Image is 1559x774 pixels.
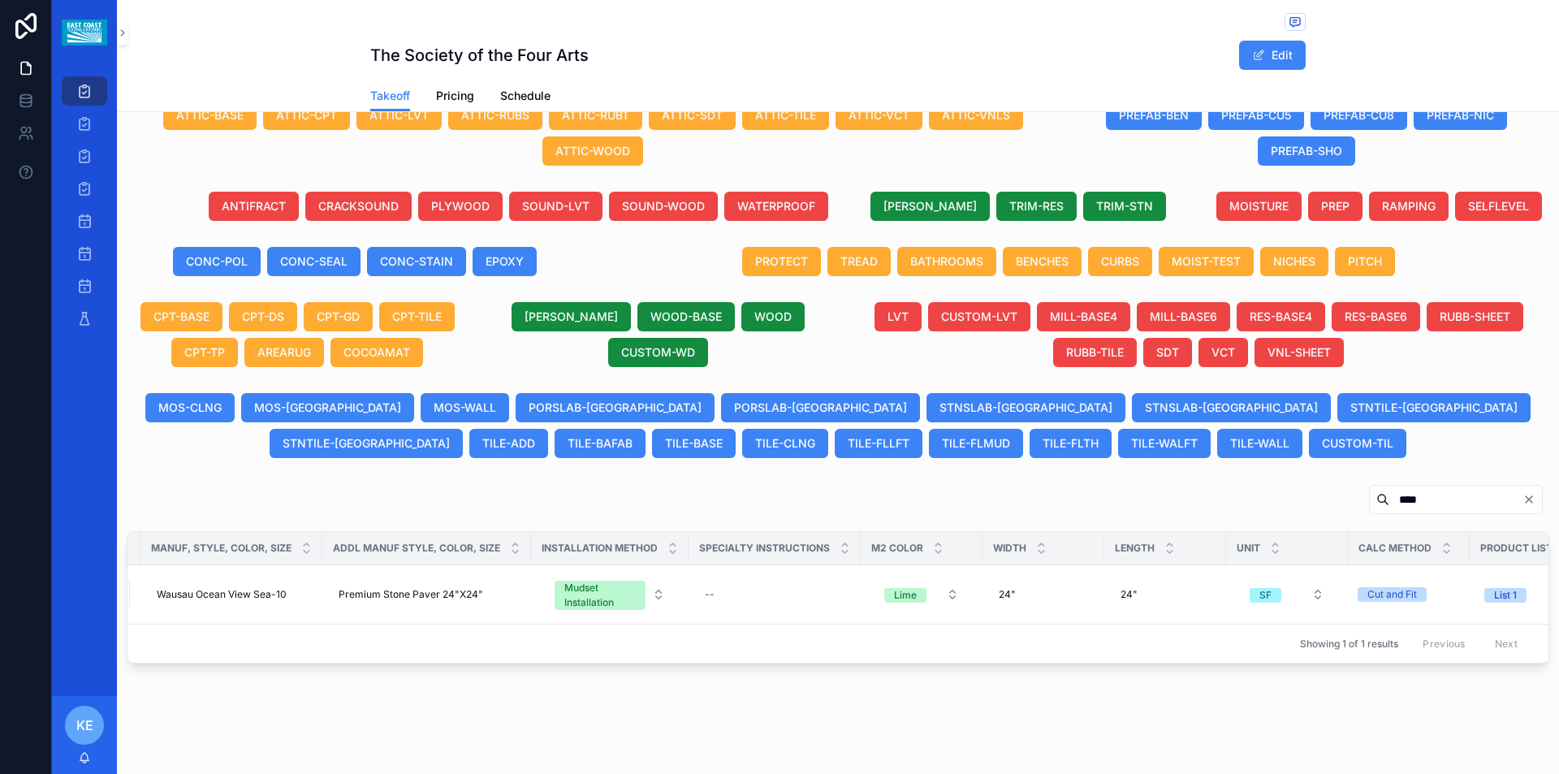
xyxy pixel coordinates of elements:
[1088,247,1152,276] button: CURBS
[343,344,410,361] span: COCOAMAT
[871,542,923,555] span: M2 Color
[436,81,474,114] a: Pricing
[929,429,1023,458] button: TILE-FLMUD
[379,302,455,331] button: CPT-TILE
[742,429,828,458] button: TILE-CLNG
[1468,198,1529,214] span: SELFLEVEL
[473,247,537,276] button: EPOXY
[555,143,630,159] span: ATTIC-WOOD
[333,542,500,555] span: Addl Manuf Style, Color, Size
[76,716,93,735] span: KE
[1309,429,1406,458] button: CUSTOM-TIL
[184,344,225,361] span: CPT-TP
[662,107,723,123] span: ATTIC-SDT
[163,101,257,130] button: ATTIC-BASE
[562,107,629,123] span: ATTIC-RUBT
[1337,393,1531,422] button: STNTILE-[GEOGRAPHIC_DATA]
[1016,253,1069,270] span: BENCHES
[370,44,589,67] h1: The Society of the Four Arts
[1255,338,1344,367] button: VNL-SHEET
[840,253,878,270] span: TREAD
[486,253,524,270] span: EPOXY
[1066,344,1124,361] span: RUBB-TILE
[1382,198,1436,214] span: RAMPING
[875,302,922,331] button: LVT
[500,81,551,114] a: Schedule
[1159,247,1254,276] button: MOIST-TEST
[887,309,909,325] span: LVT
[369,107,429,123] span: ATTIC-LVT
[257,344,311,361] span: AREARUG
[942,107,1010,123] span: ATTIC-VNLS
[1267,344,1331,361] span: VNL-SHEET
[1427,107,1494,123] span: PREFAB-NIC
[52,65,117,354] div: scrollable content
[1332,302,1420,331] button: RES-BASE6
[849,107,909,123] span: ATTIC-VCT
[1132,393,1331,422] button: STNSLAB-[GEOGRAPHIC_DATA]
[1137,302,1230,331] button: MILL-BASE6
[622,198,705,214] span: SOUND-WOOD
[500,88,551,104] span: Schedule
[1121,588,1138,601] span: 24"
[1322,435,1393,452] span: CUSTOM-TIL
[1221,107,1291,123] span: PREFAB-CU5
[1216,192,1302,221] button: MOISTURE
[229,302,297,331] button: CPT-DS
[894,588,917,603] div: Lime
[1311,101,1407,130] button: PREFAB-CU8
[870,579,973,610] a: Select Button
[1106,101,1202,130] button: PREFAB-BEN
[1229,198,1289,214] span: MOISTURE
[512,302,631,331] button: [PERSON_NAME]
[754,309,792,325] span: WOOD
[1358,542,1432,555] span: Calc Method
[1273,253,1315,270] span: NICHES
[267,247,361,276] button: CONC-SEAL
[525,309,618,325] span: [PERSON_NAME]
[836,101,922,130] button: ATTIC-VCT
[241,393,414,422] button: MOS-[GEOGRAPHIC_DATA]
[1260,247,1328,276] button: NICHES
[1143,338,1192,367] button: SDT
[1480,542,1553,555] span: Product List
[939,400,1112,416] span: STNSLAB-[GEOGRAPHIC_DATA]
[370,81,410,112] a: Takeoff
[332,582,521,608] a: Premium Stone Paver 24"X24"
[1369,192,1449,221] button: RAMPING
[242,309,284,325] span: CPT-DS
[910,253,983,270] span: BATHROOMS
[755,435,815,452] span: TILE-CLNG
[541,572,679,617] a: Select Button
[62,19,106,45] img: App logo
[482,435,535,452] span: TILE-ADD
[421,393,509,422] button: MOS-WALL
[621,344,695,361] span: CUSTOM-WD
[153,309,209,325] span: CPT-BASE
[993,542,1026,555] span: Width
[280,253,348,270] span: CONC-SEAL
[469,429,548,458] button: TILE-ADD
[436,88,474,104] span: Pricing
[942,435,1010,452] span: TILE-FLMUD
[742,247,821,276] button: PROTECT
[1156,344,1179,361] span: SDT
[1271,143,1342,159] span: PREFAB-SHO
[1114,582,1216,608] a: 24"
[835,429,922,458] button: TILE-FLLFT
[1172,253,1241,270] span: MOIST-TEST
[1414,101,1507,130] button: PREFAB-NIC
[555,429,646,458] button: TILE-BAFAB
[827,247,891,276] button: TREAD
[1308,192,1363,221] button: PREP
[509,192,602,221] button: SOUND-LVT
[1494,588,1517,603] div: List 1
[1350,400,1518,416] span: STNTILE-[GEOGRAPHIC_DATA]
[1217,429,1302,458] button: TILE-WALL
[529,400,702,416] span: PORSLAB-[GEOGRAPHIC_DATA]
[999,588,1016,601] span: 24"
[1522,493,1542,506] button: Clear
[1455,192,1542,221] button: SELFLEVEL
[926,393,1125,422] button: STNSLAB-[GEOGRAPHIC_DATA]
[1050,309,1117,325] span: MILL-BASE4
